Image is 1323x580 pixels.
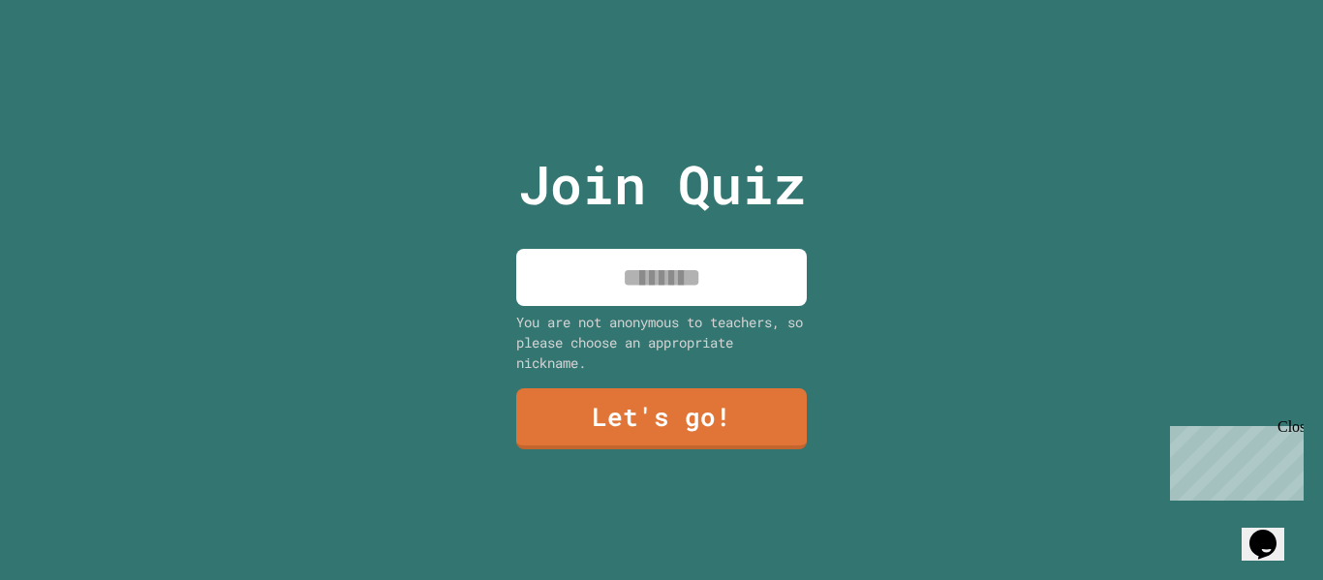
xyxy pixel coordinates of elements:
iframe: chat widget [1242,503,1304,561]
p: Join Quiz [518,144,806,225]
a: Let's go! [516,388,807,449]
div: You are not anonymous to teachers, so please choose an appropriate nickname. [516,312,807,373]
div: Chat with us now!Close [8,8,134,123]
iframe: chat widget [1162,418,1304,501]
